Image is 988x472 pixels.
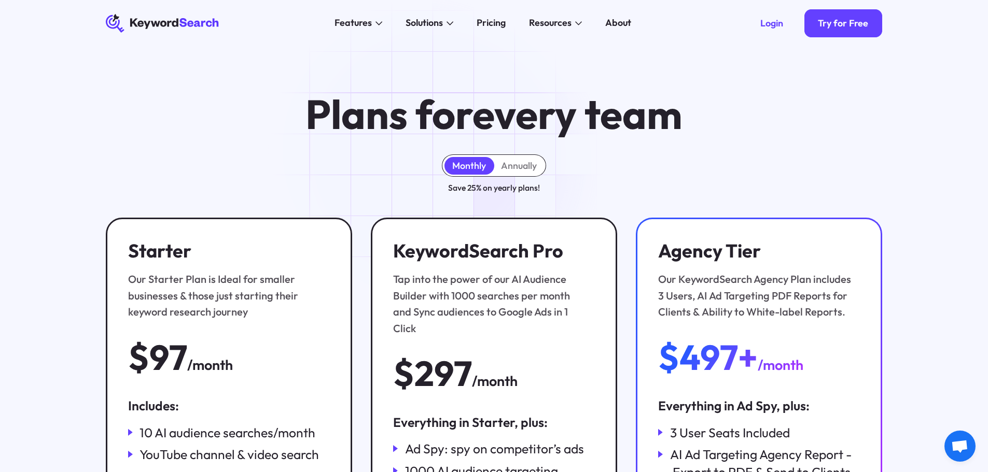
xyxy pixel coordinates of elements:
a: Pricing [470,14,513,33]
div: /month [187,354,233,376]
div: YouTube channel & video search [140,446,319,463]
h3: KeywordSearch Pro [393,240,589,262]
div: 3 User Seats Included [670,424,790,441]
div: Our Starter Plan is Ideal for smaller businesses & those just starting their keyword research jou... [128,271,324,320]
div: Resources [529,16,572,30]
div: Our KeywordSearch Agency Plan includes 3 Users, AI Ad Targeting PDF Reports for Clients & Ability... [658,271,854,320]
div: $497+ [658,339,758,376]
h3: Starter [128,240,324,262]
div: Monthly [452,160,486,171]
div: Open chat [944,431,976,462]
div: Includes: [128,397,330,414]
div: 10 AI audience searches/month [140,424,315,441]
a: Login [746,9,797,37]
div: Everything in Starter, plus: [393,413,595,431]
div: Solutions [406,16,443,30]
span: every team [472,89,683,139]
a: Try for Free [804,9,883,37]
div: $297 [393,355,472,392]
div: Everything in Ad Spy, plus: [658,397,860,414]
div: Features [335,16,372,30]
div: Login [760,18,783,29]
div: Save 25% on yearly plans! [448,181,540,194]
a: About [599,14,638,33]
div: Ad Spy: spy on competitor’s ads [405,440,584,457]
div: $97 [128,339,187,376]
h1: Plans for [305,93,683,136]
div: /month [758,354,803,376]
div: About [605,16,631,30]
div: /month [472,370,518,392]
h3: Agency Tier [658,240,854,262]
div: Annually [501,160,537,171]
div: Pricing [477,16,506,30]
div: Tap into the power of our AI Audience Builder with 1000 searches per month and Sync audiences to ... [393,271,589,336]
div: Try for Free [818,18,868,29]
